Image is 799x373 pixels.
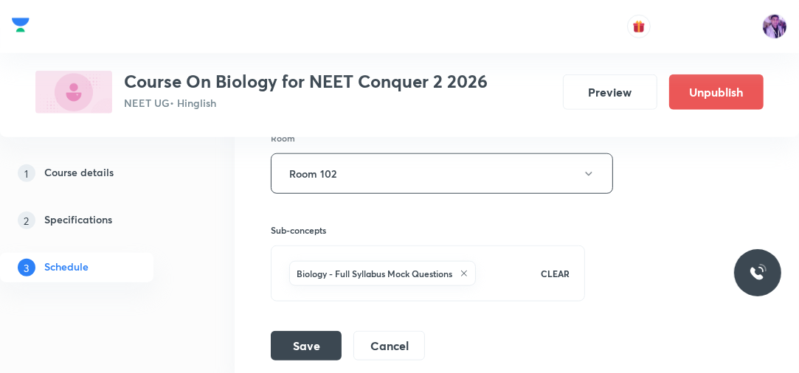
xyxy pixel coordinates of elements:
[353,331,425,360] button: Cancel
[762,14,787,39] img: preeti Tripathi
[12,14,30,40] a: Company Logo
[627,15,651,38] button: avatar
[271,131,295,144] h6: Room
[35,71,112,114] img: FC7E9FF7-F571-41FE-967E-1DDDFF2D2A90_plus.png
[297,267,452,280] h6: Biology - Full Syllabus Mock Questions
[541,267,570,280] p: CLEAR
[44,212,112,229] h5: Specifications
[18,164,35,182] p: 1
[271,223,585,237] h6: Sub-concepts
[18,212,35,229] p: 2
[271,331,342,360] button: Save
[124,95,488,111] p: NEET UG • Hinglish
[12,14,30,36] img: Company Logo
[563,74,657,110] button: Preview
[18,259,35,276] p: 3
[44,259,89,276] h5: Schedule
[669,74,764,110] button: Unpublish
[271,153,613,194] button: Room 102
[44,164,114,182] h5: Course details
[124,71,488,92] h3: Course On Biology for NEET Conquer 2 2026
[749,264,767,282] img: ttu
[632,20,646,33] img: avatar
